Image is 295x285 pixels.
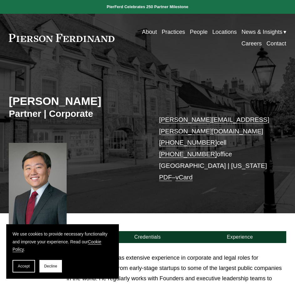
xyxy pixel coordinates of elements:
a: Locations [212,26,237,38]
a: vCard [175,174,193,181]
button: Accept [13,260,35,272]
a: Practices [162,26,185,38]
button: Decline [39,260,62,272]
span: Accept [18,264,30,268]
a: Careers [242,38,262,49]
section: Cookie banner [6,224,119,279]
span: News & Insights [242,27,282,37]
a: About [142,26,157,38]
h2: [PERSON_NAME] [9,95,147,108]
p: cell office [GEOGRAPHIC_DATA] | [US_STATE] – [159,114,274,184]
a: [PERSON_NAME][EMAIL_ADDRESS][PERSON_NAME][DOMAIN_NAME] [159,116,269,135]
a: Cookie Policy [13,240,101,252]
a: Credentials [101,231,194,243]
a: [PHONE_NUMBER] [159,150,217,158]
h3: Partner | Corporate [9,108,147,120]
p: We use cookies to provide necessary functionality and improve your experience. Read our . [13,231,113,254]
span: Decline [44,264,57,268]
a: People [190,26,208,38]
a: [PHONE_NUMBER] [159,139,217,146]
a: Contact [267,38,286,49]
a: folder dropdown [242,26,286,38]
a: Experience [194,231,286,243]
a: PDF [159,174,172,181]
